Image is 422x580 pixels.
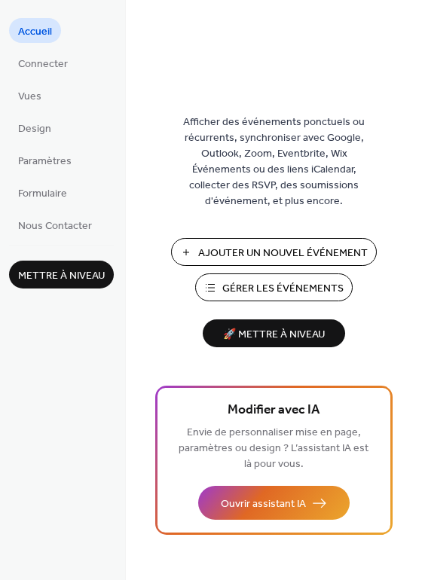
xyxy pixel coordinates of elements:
[9,115,60,140] a: Design
[173,114,376,209] span: Afficher des événements ponctuels ou récurrents, synchroniser avec Google, Outlook, Zoom, Eventbr...
[18,24,52,40] span: Accueil
[195,273,353,301] button: Gérer les Événements
[212,325,336,345] span: 🚀 Mettre à niveau
[228,400,320,421] span: Modifier avec IA
[18,121,51,137] span: Design
[18,218,92,234] span: Nous Contacter
[18,56,68,72] span: Connecter
[18,186,67,202] span: Formulaire
[9,180,76,205] a: Formulaire
[179,423,368,475] span: Envie de personnaliser mise en page, paramètres ou design ? L’assistant IA est là pour vous.
[198,246,368,261] span: Ajouter Un Nouvel Événement
[18,89,41,105] span: Vues
[9,148,81,172] a: Paramètres
[9,50,77,75] a: Connecter
[9,212,101,237] a: Nous Contacter
[198,486,350,520] button: Ouvrir assistant IA
[221,496,306,512] span: Ouvrir assistant IA
[9,261,114,288] button: Mettre à niveau
[18,154,72,169] span: Paramètres
[9,83,50,108] a: Vues
[9,18,61,43] a: Accueil
[171,238,377,266] button: Ajouter Un Nouvel Événement
[18,268,105,284] span: Mettre à niveau
[222,281,344,297] span: Gérer les Événements
[203,319,345,347] button: 🚀 Mettre à niveau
